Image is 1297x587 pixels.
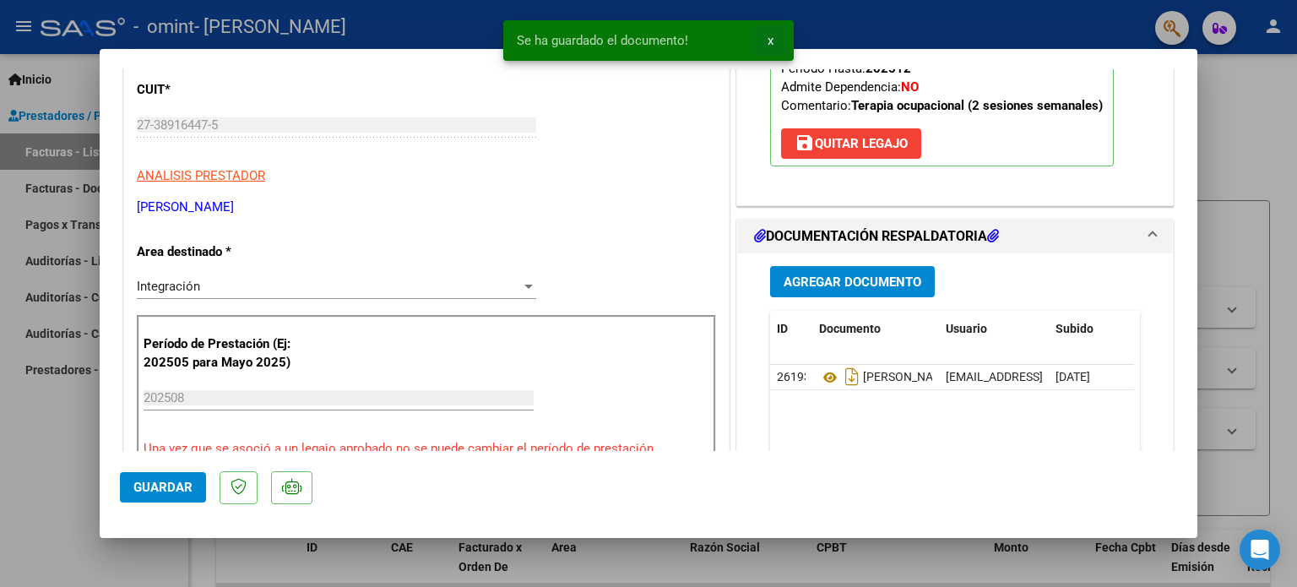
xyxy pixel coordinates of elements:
[137,168,265,183] span: ANALISIS PRESTADOR
[781,5,1103,113] span: CUIL: Nombre y Apellido: Período Desde: Período Hasta: Admite Dependencia:
[901,79,919,95] strong: NO
[946,370,1232,383] span: [EMAIL_ADDRESS][DOMAIN_NAME] - [PERSON_NAME]
[819,371,1039,384] span: [PERSON_NAME] Agosto 2025 To
[137,242,311,262] p: Area destinado *
[819,322,881,335] span: Documento
[137,279,200,294] span: Integración
[781,128,921,159] button: Quitar Legajo
[812,311,939,347] datatable-header-cell: Documento
[946,322,987,335] span: Usuario
[137,80,311,100] p: CUIT
[144,334,313,372] p: Período de Prestación (Ej: 202505 para Mayo 2025)
[133,480,193,495] span: Guardar
[777,370,811,383] span: 26193
[866,61,911,76] strong: 202512
[777,322,788,335] span: ID
[770,311,812,347] datatable-header-cell: ID
[795,136,908,151] span: Quitar Legajo
[781,98,1103,113] span: Comentario:
[754,25,787,56] button: x
[1133,311,1218,347] datatable-header-cell: Acción
[137,198,716,217] p: [PERSON_NAME]
[841,363,863,390] i: Descargar documento
[120,472,206,503] button: Guardar
[1240,530,1280,570] div: Open Intercom Messenger
[1056,370,1090,383] span: [DATE]
[754,226,999,247] h1: DOCUMENTACIÓN RESPALDATORIA
[784,274,921,290] span: Agregar Documento
[144,439,709,459] p: Una vez que se asoció a un legajo aprobado no se puede cambiar el período de prestación.
[768,33,773,48] span: x
[795,133,815,153] mat-icon: save
[1049,311,1133,347] datatable-header-cell: Subido
[737,220,1173,253] mat-expansion-panel-header: DOCUMENTACIÓN RESPALDATORIA
[517,32,688,49] span: Se ha guardado el documento!
[770,266,935,297] button: Agregar Documento
[851,98,1103,113] strong: Terapia ocupacional (2 sesiones semanales)
[1056,322,1093,335] span: Subido
[939,311,1049,347] datatable-header-cell: Usuario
